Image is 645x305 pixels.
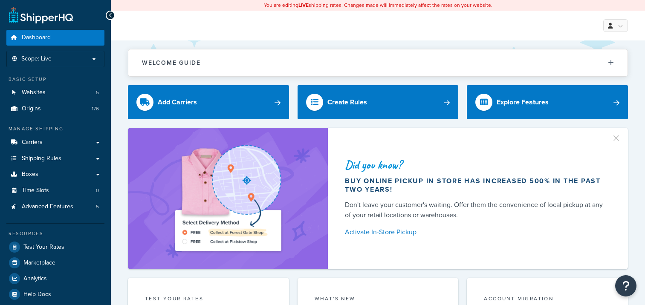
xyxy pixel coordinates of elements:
div: Don't leave your customer's waiting. Offer them the convenience of local pickup at any of your re... [345,200,607,220]
a: Analytics [6,271,104,286]
a: Test Your Rates [6,239,104,255]
span: 176 [92,105,99,112]
div: Basic Setup [6,76,104,83]
span: 5 [96,203,99,210]
a: Advanced Features5 [6,199,104,215]
div: Resources [6,230,104,237]
h2: Welcome Guide [142,60,201,66]
a: Carriers [6,135,104,150]
span: Scope: Live [21,55,52,63]
span: Advanced Features [22,203,73,210]
a: Add Carriers [128,85,289,119]
a: Dashboard [6,30,104,46]
a: Marketplace [6,255,104,270]
div: Did you know? [345,159,607,171]
a: Boxes [6,167,104,182]
span: Help Docs [23,291,51,298]
div: Create Rules [327,96,367,108]
a: Create Rules [298,85,459,119]
span: Test Your Rates [23,244,64,251]
li: Time Slots [6,183,104,199]
div: Account Migration [484,295,611,305]
a: Activate In-Store Pickup [345,226,607,238]
div: Explore Features [497,96,549,108]
span: Time Slots [22,187,49,194]
li: Websites [6,85,104,101]
span: Dashboard [22,34,51,41]
button: Open Resource Center [615,275,636,296]
span: Websites [22,89,46,96]
a: Time Slots0 [6,183,104,199]
span: Shipping Rules [22,155,61,162]
div: What's New [315,295,442,305]
div: Manage Shipping [6,125,104,132]
a: Websites5 [6,85,104,101]
span: Analytics [23,275,47,282]
span: 0 [96,187,99,194]
span: Marketplace [23,259,55,267]
a: Help Docs [6,287,104,302]
li: Advanced Features [6,199,104,215]
button: Welcome Guide [128,49,628,76]
span: Carriers [22,139,43,146]
div: Test your rates [145,295,272,305]
span: 5 [96,89,99,96]
div: Add Carriers [158,96,197,108]
span: Boxes [22,171,38,178]
li: Origins [6,101,104,117]
b: LIVE [298,1,309,9]
img: ad-shirt-map-b0359fc47e01cab431d101c4b569394f6a03f54285957d908178d52f29eb9668.png [151,141,305,256]
span: Origins [22,105,41,112]
div: Buy online pickup in store has increased 500% in the past two years! [345,177,607,194]
a: Explore Features [467,85,628,119]
a: Origins176 [6,101,104,117]
a: Shipping Rules [6,151,104,167]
